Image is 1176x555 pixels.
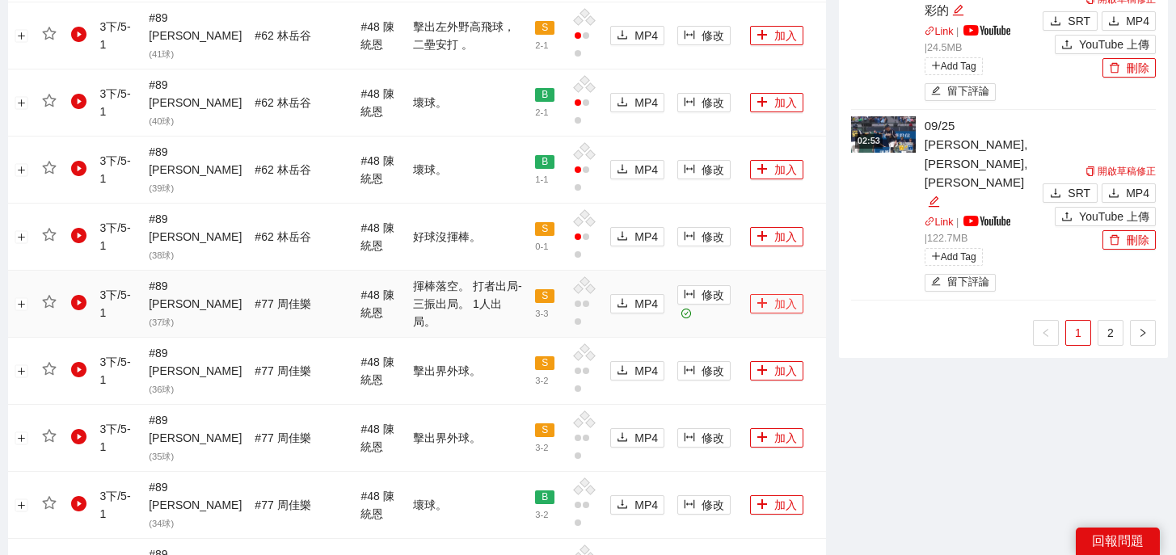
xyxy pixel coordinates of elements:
[610,428,664,448] button: downloadMP4
[1102,230,1156,250] button: delete刪除
[925,274,997,292] button: edit留下評論
[677,93,731,112] button: column-width修改
[757,364,768,377] span: plus
[149,145,242,194] span: # 89 [PERSON_NAME]
[1138,328,1148,338] span: right
[610,495,664,515] button: downloadMP4
[535,376,548,385] span: 3 - 2
[407,2,529,69] td: 擊出左外野高飛球，二壘安打 。
[255,230,310,243] span: # 62 林岳谷
[407,69,529,137] td: 壞球。
[634,362,658,380] span: MP4
[757,230,768,243] span: plus
[149,78,242,127] span: # 89 [PERSON_NAME]
[702,362,724,380] span: 修改
[535,222,554,237] span: S
[931,61,941,70] span: plus
[535,289,554,304] span: S
[1126,12,1149,30] span: MP4
[99,490,130,520] span: 3 下 / 5 - 1
[1108,15,1119,28] span: download
[684,431,695,444] span: column-width
[750,361,803,381] button: plus加入
[702,496,724,514] span: 修改
[928,196,940,208] span: edit
[1076,528,1160,555] div: 回報問題
[535,242,548,251] span: 0 - 1
[617,163,628,176] span: download
[360,355,394,386] span: # 48 陳統恩
[255,364,310,377] span: # 77 周佳樂
[925,26,935,36] span: link
[1041,328,1051,338] span: left
[681,309,692,319] span: check-circle
[1108,187,1119,200] span: download
[99,355,130,386] span: 3 下 / 5 - 1
[610,93,664,112] button: downloadMP4
[42,228,57,242] span: star
[757,431,768,444] span: plus
[99,288,130,319] span: 3 下 / 5 - 1
[702,228,724,246] span: 修改
[851,116,916,153] img: 2918ef59-018c-425b-a835-fd66dad71b8f.jpg
[535,155,554,170] span: B
[15,164,28,177] button: 展開行
[757,498,768,511] span: plus
[617,96,628,109] span: download
[1050,15,1061,28] span: download
[42,429,57,444] span: star
[684,498,695,511] span: column-width
[925,83,997,101] button: edit留下評論
[1079,36,1149,53] span: YouTube 上傳
[634,228,658,246] span: MP4
[149,519,174,528] span: ( 34 球)
[963,25,1010,36] img: yt_logo_rgb_light.a676ea31.png
[255,29,310,42] span: # 62 林岳谷
[684,96,695,109] span: column-width
[1033,320,1059,346] li: 上一頁
[925,248,983,266] span: Add Tag
[750,26,803,45] button: plus加入
[928,192,940,212] div: 編輯
[634,94,658,111] span: MP4
[15,365,28,378] button: 展開行
[610,227,664,246] button: downloadMP4
[149,481,242,529] span: # 89 [PERSON_NAME]
[684,364,695,377] span: column-width
[750,160,803,179] button: plus加入
[925,215,1039,247] p: | | 122.7 MB
[931,276,942,288] span: edit
[684,288,695,301] span: column-width
[1126,184,1149,202] span: MP4
[535,40,548,50] span: 2 - 1
[15,499,28,512] button: 展開行
[1068,184,1090,202] span: SRT
[925,116,1039,212] div: 09/25 [PERSON_NAME], [PERSON_NAME], [PERSON_NAME]
[99,154,130,185] span: 3 下 / 5 - 1
[1043,11,1098,31] button: downloadSRT
[255,297,310,310] span: # 77 周佳樂
[149,183,174,193] span: ( 39 球)
[535,309,548,318] span: 3 - 3
[42,496,57,511] span: star
[535,490,554,505] span: B
[617,230,628,243] span: download
[1098,320,1123,346] li: 2
[149,317,174,327] span: ( 37 球)
[702,286,724,304] span: 修改
[925,57,983,75] span: Add Tag
[15,231,28,244] button: 展開行
[360,423,394,453] span: # 48 陳統恩
[677,428,731,448] button: column-width修改
[634,496,658,514] span: MP4
[1068,12,1090,30] span: SRT
[407,405,529,472] td: 擊出界外球。
[149,414,242,462] span: # 89 [PERSON_NAME]
[757,297,768,310] span: plus
[99,221,130,252] span: 3 下 / 5 - 1
[617,364,628,377] span: download
[149,280,242,328] span: # 89 [PERSON_NAME]
[750,227,803,246] button: plus加入
[925,217,954,228] a: linkLink
[535,443,548,452] span: 3 - 2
